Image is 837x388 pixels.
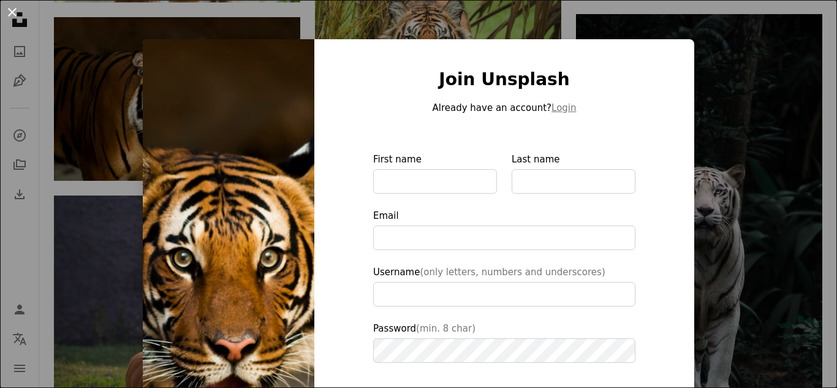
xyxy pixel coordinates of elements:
[373,265,635,306] label: Username
[512,152,635,194] label: Last name
[373,101,635,115] p: Already have an account?
[373,282,635,306] input: Username(only letters, numbers and underscores)
[512,169,635,194] input: Last name
[373,338,635,363] input: Password(min. 8 char)
[373,321,635,363] label: Password
[373,152,497,194] label: First name
[420,267,605,278] span: (only letters, numbers and underscores)
[373,208,635,250] label: Email
[416,323,475,334] span: (min. 8 char)
[551,101,576,115] button: Login
[373,169,497,194] input: First name
[373,226,635,250] input: Email
[373,69,635,91] h1: Join Unsplash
